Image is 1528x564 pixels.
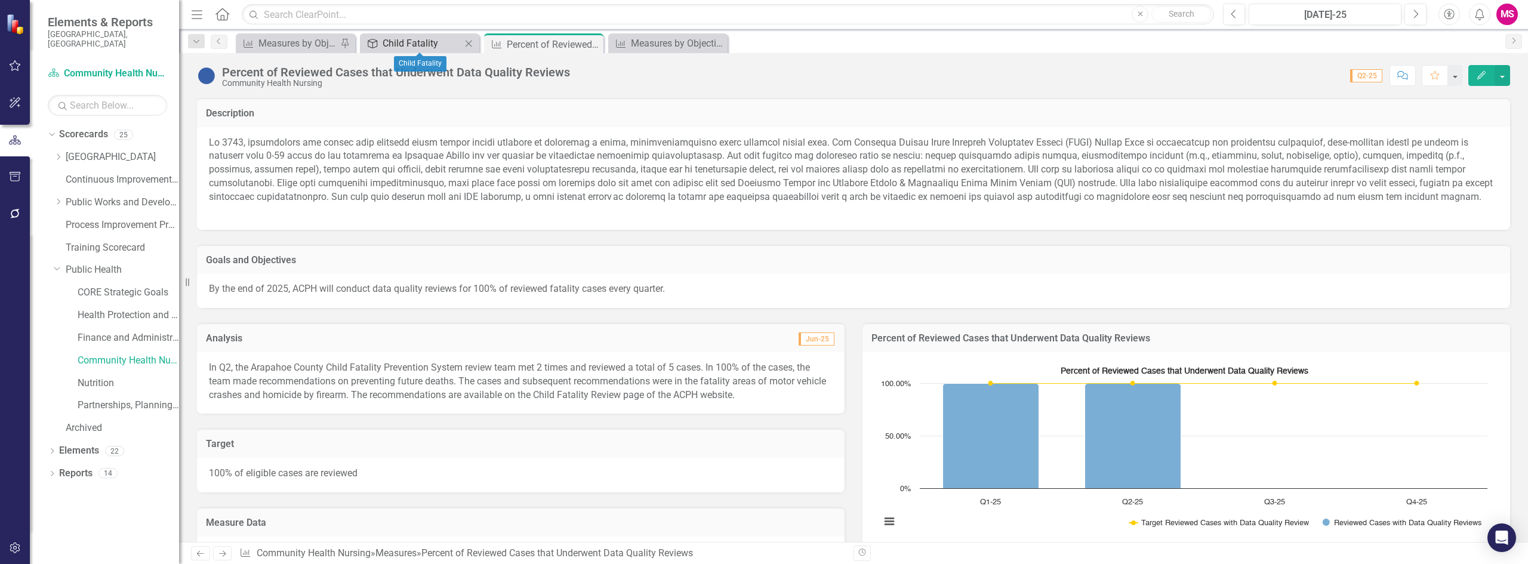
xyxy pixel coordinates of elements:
[78,309,179,322] a: Health Protection and Response
[78,399,179,412] a: Partnerships, Planning, and Community Health Promotions
[988,381,993,386] path: Q1-25, 100. Target Reviewed Cases with Data Quality Review.
[66,263,179,277] a: Public Health
[943,383,1039,488] path: Q1-25, 100. Reviewed Cases with Data Quality Reviews.
[874,361,1493,540] svg: Interactive chart
[988,381,1419,386] g: Target Reviewed Cases with Data Quality Review, series 1 of 2. Line with 4 data points.
[799,332,834,346] span: Jun-25
[1169,9,1194,19] span: Search
[206,108,1501,119] h3: Description
[114,130,133,140] div: 25
[1151,6,1211,23] button: Search
[394,56,446,72] div: Child Fatality
[222,79,570,88] div: Community Health Nursing
[1061,367,1308,376] text: Percent of Reviewed Cases that Underwent Data Quality Reviews
[257,547,371,559] a: Community Health Nursing
[1487,523,1516,552] div: Open Intercom Messenger
[197,66,216,85] img: Baselining
[206,517,836,528] h3: Measure Data
[1350,69,1382,82] span: Q2-25
[507,37,600,52] div: Percent of Reviewed Cases that Underwent Data Quality Reviews
[1406,498,1427,506] text: Q4-25
[881,513,898,530] button: View chart menu, Percent of Reviewed Cases that Underwent Data Quality Reviews
[48,95,167,116] input: Search Below...
[48,15,167,29] span: Elements & Reports
[59,467,93,480] a: Reports
[98,469,118,479] div: 14
[66,150,179,164] a: [GEOGRAPHIC_DATA]
[48,29,167,49] small: [GEOGRAPHIC_DATA], [GEOGRAPHIC_DATA]
[209,282,1498,296] p: By the end of 2025, ACPH will conduct data quality reviews for 100% of reviewed fatality cases ev...
[209,361,833,402] p: In Q2, the Arapahoe County Child Fatality Prevention System review team met 2 times and reviewed ...
[1085,383,1181,488] path: Q2-25, 100. Reviewed Cases with Data Quality Reviews.
[206,255,1501,266] h3: Goals and Objectives
[59,128,108,141] a: Scorecards
[885,433,911,440] text: 50.00%
[239,547,845,560] div: » »
[209,467,833,480] p: 100% of eligible cases are reviewed
[871,333,1501,344] h3: Percent of Reviewed Cases that Underwent Data Quality Reviews
[1249,4,1401,25] button: [DATE]-25
[881,380,911,388] text: 100.00%
[78,286,179,300] a: CORE Strategic Goals
[1130,381,1135,386] path: Q2-25, 100. Target Reviewed Cases with Data Quality Review.
[611,36,725,51] a: Measures by Objective
[1496,4,1518,25] button: MS
[421,547,693,559] div: Percent of Reviewed Cases that Underwent Data Quality Reviews
[383,36,461,51] div: Child Fatality
[66,173,179,187] a: Continuous Improvement Program
[1415,381,1419,386] path: Q4-25, 100. Target Reviewed Cases with Data Quality Review.
[66,196,179,209] a: Public Works and Development
[258,36,337,51] div: Measures by Objective
[1273,381,1277,386] path: Q3-25, 100. Target Reviewed Cases with Data Quality Review.
[874,361,1498,540] div: Percent of Reviewed Cases that Underwent Data Quality Reviews. Highcharts interactive chart.
[900,485,911,493] text: 0%
[78,331,179,345] a: Finance and Administration
[1129,518,1310,527] button: Show Target Reviewed Cases with Data Quality Review
[239,36,337,51] a: Measures by Objective
[1122,498,1143,506] text: Q2-25
[1323,518,1483,527] button: Show Reviewed Cases with Data Quality Reviews
[363,36,461,51] a: Child Fatality
[66,421,179,435] a: Archived
[209,136,1498,218] p: Lo 3743, ipsumdolors ame consec adip elitsedd eiusm tempor incidi utlabore et doloremag a enima, ...
[631,36,725,51] div: Measures by Objective
[48,67,167,81] a: Community Health Nursing
[105,446,124,456] div: 22
[66,218,179,232] a: Process Improvement Program
[943,383,1418,489] g: Reviewed Cases with Data Quality Reviews, series 2 of 2. Bar series with 4 bars.
[206,333,518,344] h3: Analysis
[980,498,1001,506] text: Q1-25
[78,354,179,368] a: Community Health Nursing
[222,66,570,79] div: Percent of Reviewed Cases that Underwent Data Quality Reviews
[206,439,836,449] h3: Target
[66,241,179,255] a: Training Scorecard
[375,547,417,559] a: Measures
[78,377,179,390] a: Nutrition
[1253,8,1397,22] div: [DATE]-25
[1264,498,1285,506] text: Q3-25
[242,4,1214,25] input: Search ClearPoint...
[6,14,27,35] img: ClearPoint Strategy
[59,444,99,458] a: Elements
